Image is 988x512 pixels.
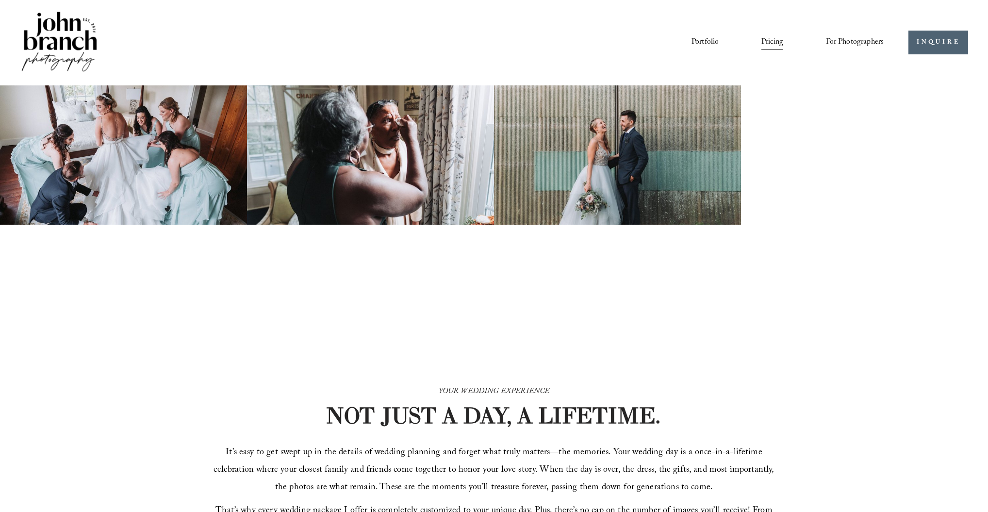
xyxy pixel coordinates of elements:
[692,34,719,51] a: Portfolio
[826,35,884,50] span: For Photographers
[20,10,99,75] img: John Branch IV Photography
[826,34,884,51] a: folder dropdown
[761,34,783,51] a: Pricing
[494,85,741,225] img: A bride and groom standing together, laughing, with the bride holding a bouquet in front of a cor...
[326,401,660,429] strong: NOT JUST A DAY, A LIFETIME.
[247,85,494,225] img: Woman applying makeup to another woman near a window with floral curtains and autumn flowers.
[214,446,776,495] span: It’s easy to get swept up in the details of wedding planning and forget what truly matters—the me...
[908,31,968,54] a: INQUIRE
[439,385,550,398] em: YOUR WEDDING EXPERIENCE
